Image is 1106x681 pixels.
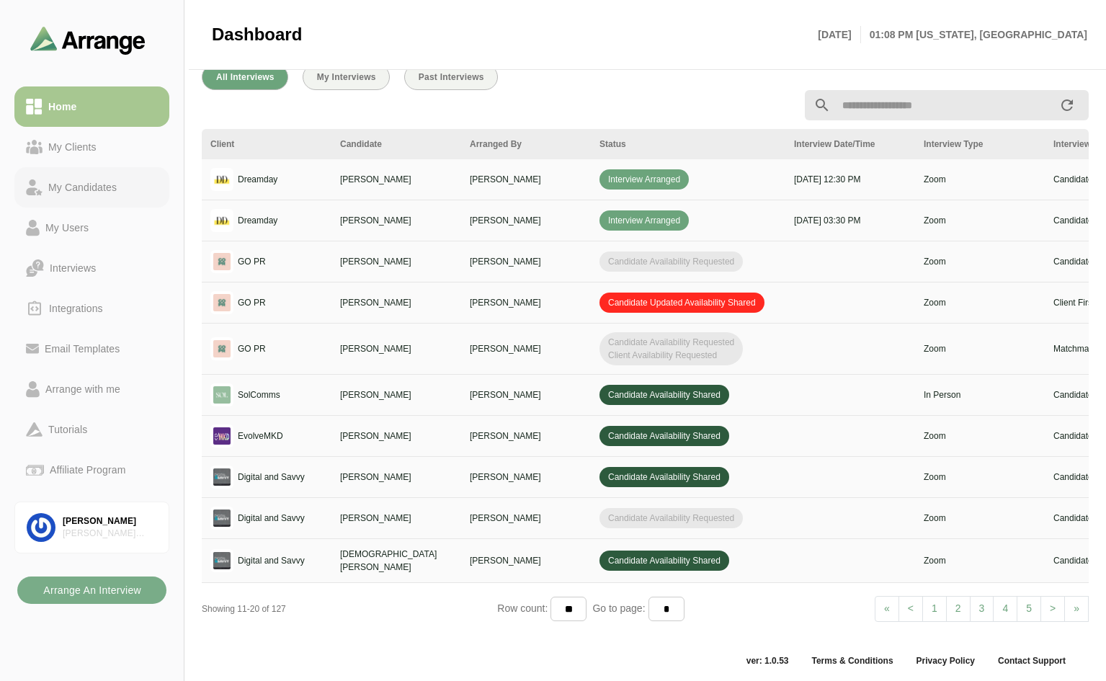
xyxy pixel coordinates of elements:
[470,138,582,151] div: Arranged By
[884,602,890,614] span: «
[800,655,904,667] a: Terms & Conditions
[17,577,166,604] button: Arrange An Interview
[418,72,484,82] span: Past Interviews
[898,596,923,622] a: Previous
[210,549,233,572] img: logo
[238,255,266,268] p: GO PR
[238,173,277,186] p: Dreamday
[340,548,452,574] p: [DEMOGRAPHIC_DATA][PERSON_NAME]
[238,388,280,401] p: SolComms
[1050,602,1056,614] span: >
[43,179,122,196] div: My Candidates
[587,602,648,614] span: Go to page:
[875,596,899,622] a: Previous
[210,209,233,232] img: logo
[924,554,1036,567] p: Zoom
[470,342,582,355] p: [PERSON_NAME]
[993,596,1017,622] a: 4
[986,655,1077,667] a: Contact Support
[238,554,305,567] p: Digital and Savvy
[14,450,169,490] a: Affiliate Program
[470,173,582,186] p: [PERSON_NAME]
[210,337,233,360] img: logo
[340,429,452,442] p: [PERSON_NAME]
[210,424,233,448] img: logo
[210,168,233,191] img: logo
[14,369,169,409] a: Arrange with me
[924,512,1036,525] p: Zoom
[40,219,94,236] div: My Users
[238,296,266,309] p: GO PR
[340,296,452,309] p: [PERSON_NAME]
[1040,596,1065,622] a: Next
[470,214,582,227] p: [PERSON_NAME]
[340,471,452,484] p: [PERSON_NAME]
[470,255,582,268] p: [PERSON_NAME]
[210,383,233,406] img: logo
[303,64,390,90] button: My Interviews
[202,602,497,615] div: Showing 11-20 of 127
[43,577,141,604] b: Arrange An Interview
[14,127,169,167] a: My Clients
[905,655,986,667] a: Privacy Policy
[14,288,169,329] a: Integrations
[238,342,266,355] p: GO PR
[735,655,800,667] span: ver: 1.0.53
[14,409,169,450] a: Tutorials
[39,340,125,357] div: Email Templates
[43,138,102,156] div: My Clients
[14,86,169,127] a: Home
[210,507,233,530] img: logo
[924,388,1036,401] p: In Person
[924,471,1036,484] p: Zoom
[340,388,452,401] p: [PERSON_NAME]
[14,329,169,369] a: Email Templates
[238,429,283,442] p: EvolveMKD
[599,210,689,231] span: Interview Arranged
[470,388,582,401] p: [PERSON_NAME]
[212,24,302,45] span: Dashboard
[470,296,582,309] p: [PERSON_NAME]
[861,26,1087,43] p: 01:08 PM [US_STATE], [GEOGRAPHIC_DATA]
[599,467,729,487] span: Candidate Availability Shared
[1058,97,1076,114] i: appended action
[43,300,109,317] div: Integrations
[340,255,452,268] p: [PERSON_NAME]
[599,426,729,446] span: Candidate Availability Shared
[43,98,82,115] div: Home
[794,214,906,227] p: [DATE] 03:30 PM
[922,596,947,622] a: 1
[599,252,743,272] span: Candidate Availability Requested
[238,214,277,227] p: Dreamday
[340,214,452,227] p: [PERSON_NAME]
[1064,596,1089,622] a: Next
[924,173,1036,186] p: Zoom
[14,502,169,553] a: [PERSON_NAME][PERSON_NAME] Associates
[63,515,157,528] div: [PERSON_NAME]
[202,64,288,90] button: All Interviews
[599,169,689,190] span: Interview Arranged
[818,26,860,43] p: [DATE]
[924,214,1036,227] p: Zoom
[44,461,131,479] div: Affiliate Program
[210,138,323,151] div: Client
[340,138,452,151] div: Candidate
[14,167,169,208] a: My Candidates
[238,471,305,484] p: Digital and Savvy
[1017,596,1041,622] a: 5
[924,429,1036,442] p: Zoom
[210,250,233,273] img: logo
[14,208,169,248] a: My Users
[497,602,550,614] span: Row count:
[794,173,906,186] p: [DATE] 12:30 PM
[30,26,146,54] img: arrangeai-name-small-logo.4d2b8aee.svg
[599,508,743,528] span: Candidate Availability Requested
[908,602,914,614] span: <
[924,255,1036,268] p: Zoom
[238,512,305,525] p: Digital and Savvy
[924,296,1036,309] p: Zoom
[470,471,582,484] p: [PERSON_NAME]
[924,342,1036,355] p: Zoom
[924,138,1036,151] div: Interview Type
[599,293,764,313] span: Candidate Updated Availability Shared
